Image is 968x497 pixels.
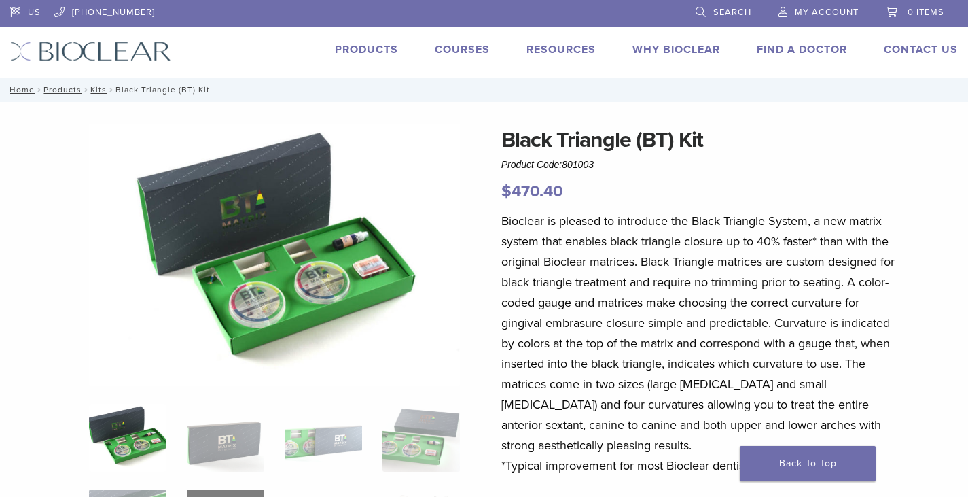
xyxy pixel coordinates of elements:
bdi: 470.40 [501,182,563,201]
img: Intro Black Triangle Kit-6 - Copy [89,124,460,386]
a: Courses [435,43,490,56]
a: Products [335,43,398,56]
span: Search [713,7,751,18]
span: 801003 [562,159,594,170]
p: Bioclear is pleased to introduce the Black Triangle System, a new matrix system that enables blac... [501,211,896,476]
a: Home [5,85,35,95]
a: Contact Us [884,43,958,56]
span: $ [501,182,512,201]
a: Kits [90,85,107,95]
a: Products [43,85,82,95]
span: 0 items [908,7,944,18]
img: Black Triangle (BT) Kit - Image 3 [285,404,362,472]
a: Resources [526,43,596,56]
img: Black Triangle (BT) Kit - Image 4 [382,404,460,472]
img: Bioclear [10,41,171,61]
span: / [35,86,43,93]
img: Black Triangle (BT) Kit - Image 2 [187,404,264,472]
span: My Account [795,7,859,18]
span: Product Code: [501,159,594,170]
a: Find A Doctor [757,43,847,56]
span: / [107,86,115,93]
img: Intro-Black-Triangle-Kit-6-Copy-e1548792917662-324x324.jpg [89,404,166,472]
h1: Black Triangle (BT) Kit [501,124,896,156]
a: Back To Top [740,446,876,481]
a: Why Bioclear [632,43,720,56]
span: / [82,86,90,93]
